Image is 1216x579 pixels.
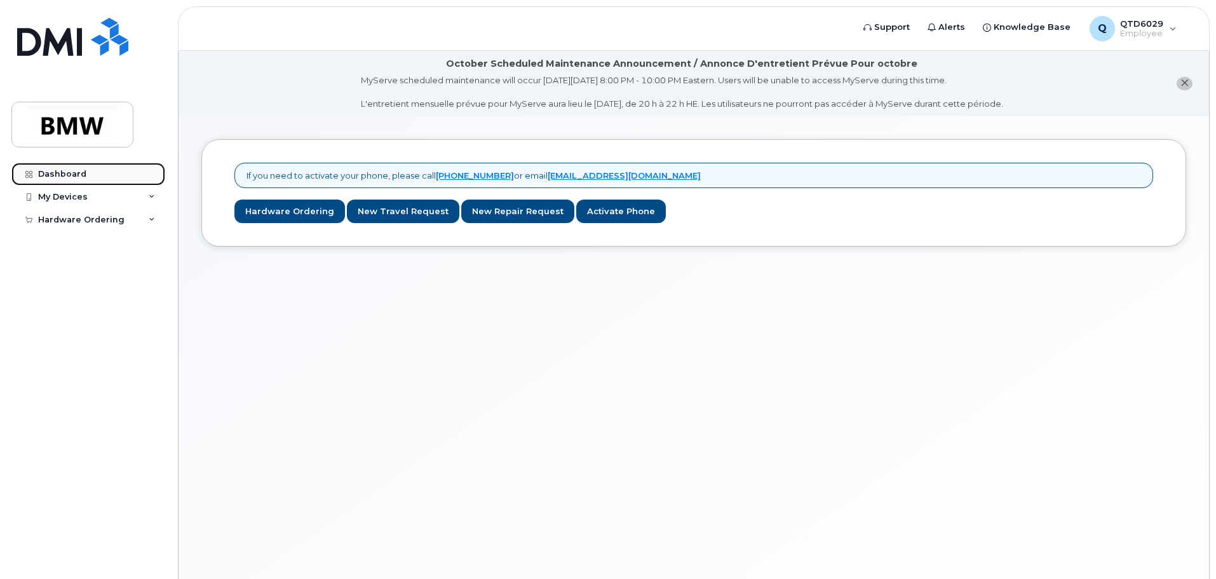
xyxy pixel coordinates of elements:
[576,200,666,223] a: Activate Phone
[1177,77,1192,90] button: close notification
[548,170,701,181] a: [EMAIL_ADDRESS][DOMAIN_NAME]
[446,57,917,71] div: October Scheduled Maintenance Announcement / Annonce D'entretient Prévue Pour octobre
[361,74,1003,110] div: MyServe scheduled maintenance will occur [DATE][DATE] 8:00 PM - 10:00 PM Eastern. Users will be u...
[1161,524,1206,569] iframe: Messenger Launcher
[247,170,701,182] p: If you need to activate your phone, please call or email
[347,200,459,223] a: New Travel Request
[436,170,514,181] a: [PHONE_NUMBER]
[234,200,345,223] a: Hardware Ordering
[461,200,574,223] a: New Repair Request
